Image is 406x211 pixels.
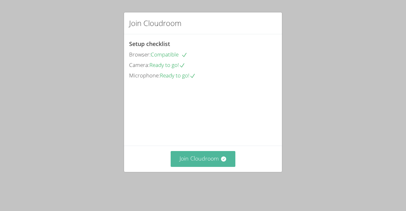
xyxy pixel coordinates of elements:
h2: Join Cloudroom [129,17,181,29]
span: Ready to go! [149,61,185,69]
button: Join Cloudroom [171,151,236,167]
span: Browser: [129,51,151,58]
span: Camera: [129,61,149,69]
span: Setup checklist [129,40,170,48]
span: Microphone: [129,72,160,79]
span: Compatible [151,51,187,58]
span: Ready to go! [160,72,196,79]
